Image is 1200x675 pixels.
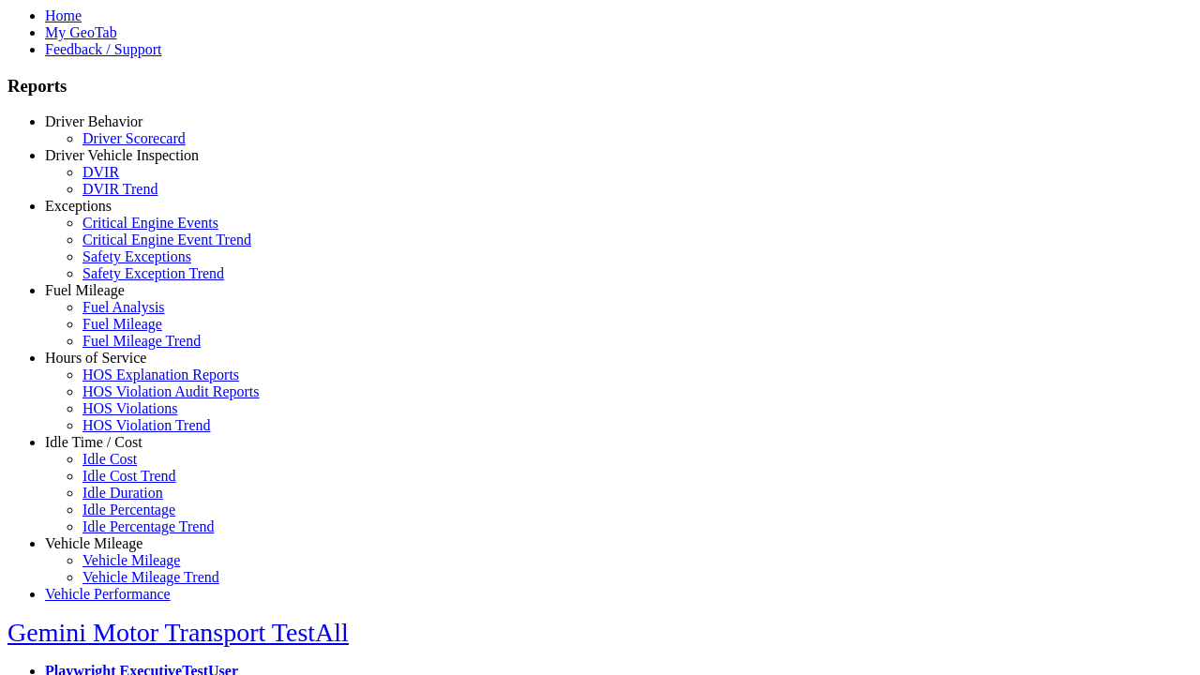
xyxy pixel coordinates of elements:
a: Idle Percentage [82,502,175,517]
a: Hours of Service [45,350,146,366]
a: My GeoTab [45,24,117,40]
a: Driver Vehicle Inspection [45,147,199,163]
a: Idle Percentage Trend [82,518,214,534]
a: DVIR Trend [82,181,157,197]
a: Fuel Analysis [82,299,165,315]
a: Critical Engine Event Trend [82,232,251,247]
a: Vehicle Mileage [45,535,142,551]
a: Vehicle Mileage [82,552,180,568]
a: HOS Violations [82,400,177,416]
a: Driver Scorecard [82,130,186,146]
a: Feedback / Support [45,41,161,57]
a: Idle Cost Trend [82,468,176,484]
a: Idle Duration [82,485,163,501]
a: Fuel Mileage [45,282,125,298]
a: Vehicle Mileage Trend [82,569,219,585]
h3: Reports [7,76,1192,97]
a: Idle Cost [82,451,137,467]
a: Idle Time / Cost [45,434,142,450]
a: Critical Engine Events [82,215,218,231]
a: HOS Explanation Reports [82,367,239,382]
a: Safety Exceptions [82,248,191,264]
a: Home [45,7,82,23]
a: Fuel Mileage Trend [82,333,201,349]
a: Safety Exception Trend [82,265,224,281]
a: Exceptions [45,198,112,214]
a: HOS Violation Trend [82,417,211,433]
a: Vehicle Performance [45,586,171,602]
a: HOS Violation Audit Reports [82,383,260,399]
a: Gemini Motor Transport TestAll [7,618,349,647]
a: Fuel Mileage [82,316,162,332]
a: DVIR [82,164,119,180]
a: Driver Behavior [45,113,142,129]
